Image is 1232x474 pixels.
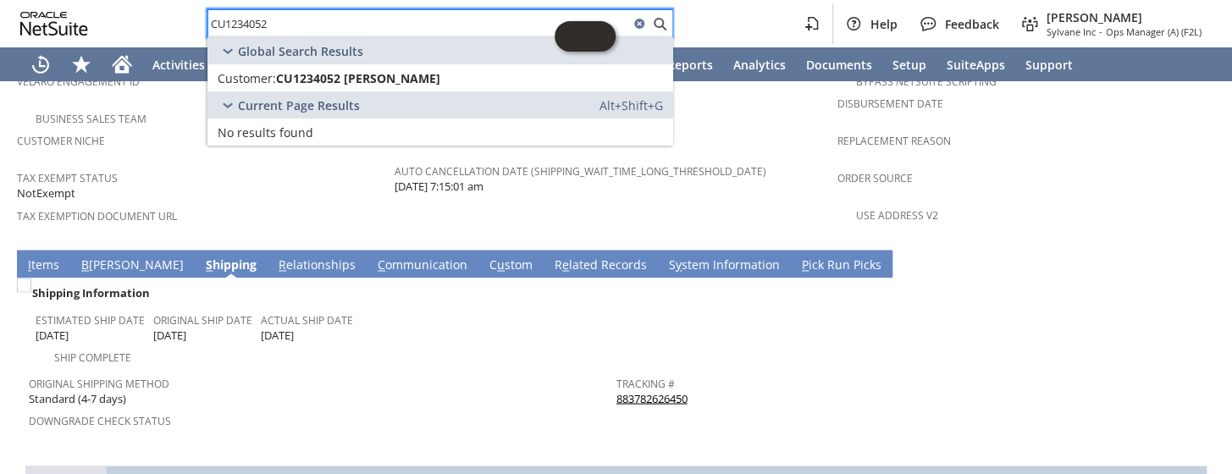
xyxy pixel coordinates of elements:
a: Relationships [274,256,360,275]
img: Unchecked [17,278,31,292]
div: Shipping Information [29,281,610,303]
span: e [562,256,569,273]
span: Documents [806,57,872,73]
a: Analytics [723,47,796,81]
svg: logo [20,12,88,36]
span: I [28,256,31,273]
span: Oracle Guided Learning Widget. To move around, please hold and drag [585,21,616,52]
span: Sylvane Inc [1047,25,1096,38]
span: [DATE] [36,327,69,343]
span: NotExempt [17,185,75,201]
span: Activities [152,57,205,73]
span: Current Page Results [238,97,360,113]
a: Items [24,256,64,275]
span: Reports [667,57,713,73]
span: y [676,256,682,273]
span: Help [870,16,898,32]
a: Original Shipping Method [29,376,169,390]
span: Alt+Shift+G [599,97,663,113]
a: Actual Ship Date [261,312,353,327]
a: Customer Niche [17,134,105,148]
span: [PERSON_NAME] [1047,9,1202,25]
a: Disbursement Date [837,96,943,111]
span: Analytics [733,57,786,73]
a: Support [1015,47,1083,81]
a: Custom [485,256,537,275]
a: Recent Records [20,47,61,81]
a: Related Records [550,256,651,275]
a: Bypass NetSuite Scripting [856,74,997,89]
a: No results found [207,118,673,146]
a: Unrolled view on [1185,253,1205,273]
a: B[PERSON_NAME] [77,256,188,275]
svg: Recent Records [30,54,51,74]
span: R [279,256,286,273]
a: Reports [657,47,723,81]
div: Shortcuts [61,47,102,81]
a: System Information [665,256,784,275]
span: No results found [218,124,313,141]
span: B [81,256,89,273]
span: Ops Manager (A) (F2L) [1106,25,1202,38]
a: Tax Exempt Status [17,171,118,185]
span: P [802,256,809,273]
svg: Home [112,54,132,74]
a: Customer:CU1234052 [PERSON_NAME]Edit: Dash: [207,64,673,91]
span: Feedback [945,16,999,32]
span: u [497,256,505,273]
input: Search [208,14,629,34]
a: Original Ship Date [153,312,252,327]
svg: Search [649,14,670,34]
span: Support [1025,57,1073,73]
a: Tax Exemption Document URL [17,209,177,223]
a: Business Sales Team [36,112,146,126]
a: Auto Cancellation Date (shipping_wait_time_long_threshold_date) [395,164,766,179]
span: [DATE] 7:15:01 am [395,179,483,195]
a: Order Source [837,171,913,185]
a: Shipping [202,256,261,275]
span: Global Search Results [238,43,363,59]
a: 883782626450 [616,390,688,405]
span: SuiteApps [947,57,1005,73]
span: S [206,256,213,273]
a: Ship Complete [54,350,131,364]
a: Pick Run Picks [798,256,886,275]
span: [DATE] [153,327,186,343]
span: [DATE] [261,327,294,343]
a: Downgrade Check Status [29,413,171,427]
span: C [378,256,385,273]
a: Replacement reason [837,134,951,148]
a: Activities [142,47,215,81]
a: Documents [796,47,882,81]
a: Communication [373,256,472,275]
span: Standard (4-7 days) [29,390,126,406]
a: Setup [882,47,936,81]
iframe: Click here to launch Oracle Guided Learning Help Panel [555,21,616,52]
span: CU1234052 [PERSON_NAME] [276,70,440,86]
a: Use Address V2 [856,208,938,223]
span: - [1099,25,1102,38]
span: Customer: [218,70,276,86]
a: Estimated Ship Date [36,312,145,327]
svg: Shortcuts [71,54,91,74]
a: SuiteApps [936,47,1015,81]
a: Tracking # [616,376,675,390]
span: Setup [892,57,926,73]
a: Home [102,47,142,81]
a: Velaro Engagement ID [17,74,140,89]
